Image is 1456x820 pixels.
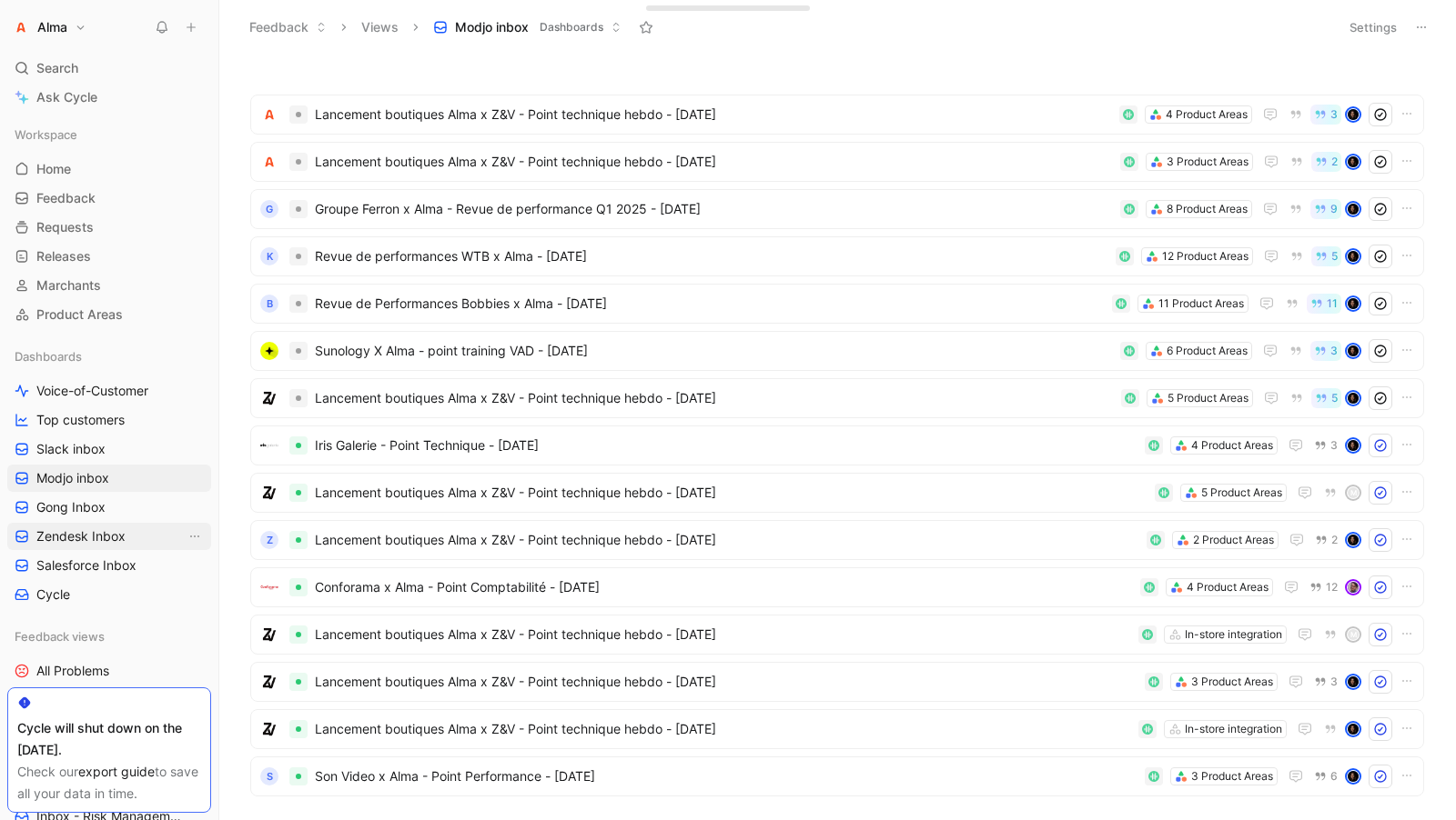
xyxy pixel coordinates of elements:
span: Groupe Ferron x Alma - Revue de performance Q1 2025 - [DATE] [315,198,1113,220]
button: AlmaAlma [7,15,91,40]
img: avatar [1347,250,1360,263]
img: logo [260,153,278,171]
div: 3 Product Areas [1167,153,1249,171]
span: Lancement boutiques Alma x Z&V - Point technique hebdo - [DATE] [315,671,1137,693]
span: Lancement boutiques Alma x Z&V - Point technique hebdo - [DATE] [315,482,1148,504]
div: m [1347,628,1360,641]
img: avatar [1347,770,1360,783]
a: logoConforama x Alma - Point Comptabilité - [DATE]4 Product Areas12avatar [250,567,1424,607]
button: 11 [1307,294,1341,314]
div: Cycle will shut down on the [DATE]. [17,717,201,761]
a: logoLancement boutiques Alma x Z&V - Point technique hebdo - [DATE]In-store integrationm [250,615,1424,655]
div: 3 Product Areas [1191,673,1273,691]
span: Lancement boutiques Alma x Z&V - Point technique hebdo - [DATE] [315,104,1112,125]
img: avatar [1347,297,1360,310]
a: Cycle [7,581,211,608]
div: 12 Product Areas [1162,247,1249,265]
div: 4 Product Areas [1187,578,1269,596]
a: Salesforce Inbox [7,552,211,579]
span: 5 [1331,393,1338,404]
button: 9 [1310,199,1341,219]
button: 2 [1311,152,1341,172]
a: SSon Video x Alma - Point Performance - [DATE]3 Product Areas6avatar [250,756,1424,796]
img: logo [260,673,278,691]
img: avatar [1347,345,1360,357]
a: Product Areas [7,301,211,328]
span: Modjo inbox [455,18,529,36]
img: logo [260,105,278,124]
button: View actions [186,527,204,545]
div: 5 Product Areas [1168,389,1249,407]
div: Dashboards [7,343,211,370]
a: logoLancement boutiques Alma x Z&V - Point technique hebdo - [DATE]3 Product Areas2avatar [250,142,1424,182]
a: Gong Inbox [7,494,211,521]
img: avatar [1347,581,1360,594]
a: Zendesk InboxView actions [7,523,211,550]
button: 5 [1311,246,1341,266]
div: Search [7,55,211,82]
img: avatar [1347,203,1360,215]
a: Top customers [7,406,211,434]
span: Voice-of-Customer [36,382,148,400]
span: Sunology X Alma - point training VAD - [DATE] [315,340,1113,362]
span: All Problems [36,662,109,680]
span: 9 [1330,204,1338,215]
h1: Alma [37,19,67,35]
span: Iris Galerie - Point Technique - [DATE] [315,435,1137,456]
span: Slack inbox [36,440,106,458]
img: avatar [1347,155,1360,168]
img: logo [260,720,278,738]
a: Ask Cycle [7,84,211,111]
span: Top customers [36,411,125,429]
div: DashboardsVoice-of-CustomerTop customersSlack inboxModjo inboxGong InboxZendesk InboxView actions... [7,343,211,608]
span: 2 [1331,156,1338,167]
div: 6 Product Areas [1167,342,1248,360]
a: logoSunology X Alma - point training VAD - [DATE]6 Product Areas3avatar [250,331,1424,371]
span: Revue de performances WTB x Alma - [DATE] [315,245,1108,267]
span: Home [36,160,71,178]
span: Requests [36,218,94,236]
button: 3 [1310,105,1341,125]
a: BRevue de Performances Bobbies x Alma - [DATE]11 Product Areas11avatar [250,284,1424,324]
span: Modjo inbox [36,469,109,487]
span: Cycle [36,585,70,604]
div: In-store integration [1185,625,1282,644]
a: logoLancement boutiques Alma x Z&V - Point technique hebdo - [DATE]5 Product Areas5avatar [250,378,1424,418]
button: Settings [1341,15,1405,40]
a: Releases [7,243,211,270]
button: Modjo inboxDashboards [425,14,630,41]
a: GGroupe Ferron x Alma - Revue de performance Q1 2025 - [DATE]8 Product Areas9avatar [250,189,1424,229]
div: 11 Product Areas [1158,295,1244,313]
div: Feedback views [7,623,211,650]
a: export guide [78,764,155,779]
a: All Problems [7,657,211,685]
img: avatar [1347,108,1360,121]
span: 12 [1326,582,1338,593]
div: Z [260,531,278,549]
a: Marchants [7,272,211,299]
div: 2 Product Areas [1193,531,1274,549]
span: Ask Cycle [36,86,97,108]
span: 3 [1330,345,1338,356]
img: logo [260,436,278,455]
div: G [260,200,278,218]
span: Feedback views [15,627,105,645]
button: 3 [1310,435,1341,455]
button: 6 [1310,766,1341,786]
span: Lancement boutiques Alma x Z&V - Point technique hebdo - [DATE] [315,387,1114,409]
a: ZLancement boutiques Alma x Z&V - Point technique hebdo - [DATE]2 Product Areas2avatar [250,520,1424,560]
div: S [260,767,278,785]
a: Requests [7,214,211,241]
div: Workspace [7,121,211,148]
a: Feedback [7,185,211,212]
div: 4 Product Areas [1191,436,1273,455]
span: Lancement boutiques Alma x Z&V - Point technique hebdo - [DATE] [315,529,1139,551]
a: logoLancement boutiques Alma x Z&V - Point technique hebdo - [DATE]3 Product Areas3avatar [250,662,1424,702]
span: Lancement boutiques Alma x Z&V - Point technique hebdo - [DATE] [315,151,1113,173]
a: logoIris Galerie - Point Technique - [DATE]4 Product Areas3avatar [250,425,1424,465]
button: 5 [1311,388,1341,408]
span: Conforama x Alma - Point Comptabilité - [DATE] [315,576,1133,598]
span: Salesforce Inbox [36,556,136,575]
span: 2 [1331,535,1338,545]
a: KRevue de performances WTB x Alma - [DATE]12 Product Areas5avatar [250,236,1424,276]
